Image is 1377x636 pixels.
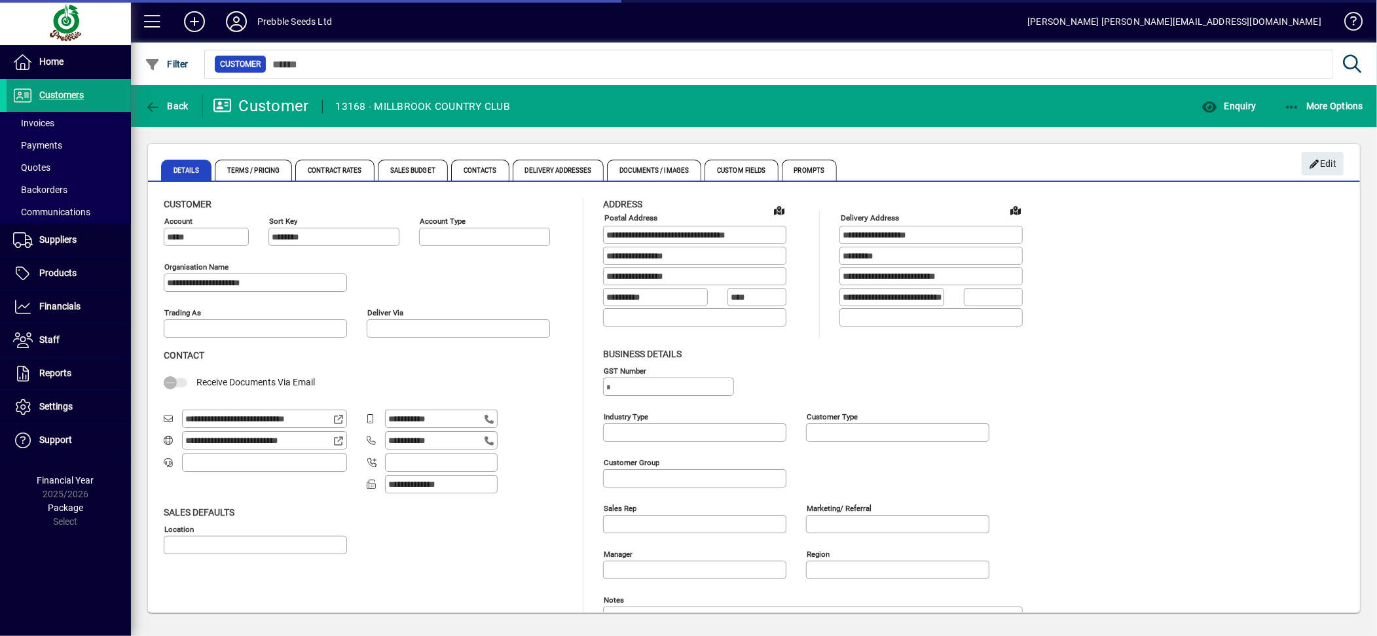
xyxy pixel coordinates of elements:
[13,162,50,173] span: Quotes
[7,357,131,390] a: Reports
[807,549,830,558] mat-label: Region
[1198,94,1259,118] button: Enquiry
[782,160,837,181] span: Prompts
[420,217,466,226] mat-label: Account Type
[39,434,72,445] span: Support
[164,350,204,361] span: Contact
[1281,94,1367,118] button: More Options
[7,46,131,79] a: Home
[7,324,131,357] a: Staff
[257,11,332,32] div: Prebble Seeds Ltd
[451,160,509,181] span: Contacts
[164,262,229,272] mat-label: Organisation name
[367,308,403,317] mat-label: Deliver via
[604,549,633,558] mat-label: Manager
[39,234,77,245] span: Suppliers
[164,217,193,226] mat-label: Account
[145,101,189,111] span: Back
[39,301,81,311] span: Financials
[39,268,77,278] span: Products
[164,308,201,317] mat-label: Trading as
[13,185,67,195] span: Backorders
[7,134,131,156] a: Payments
[604,595,624,604] mat-label: Notes
[174,10,215,33] button: Add
[215,10,257,33] button: Profile
[295,160,374,181] span: Contract Rates
[603,349,682,359] span: Business details
[13,207,90,217] span: Communications
[141,52,192,76] button: Filter
[604,366,646,375] mat-label: GST Number
[7,179,131,201] a: Backorders
[1027,11,1321,32] div: [PERSON_NAME] [PERSON_NAME][EMAIL_ADDRESS][DOMAIN_NAME]
[604,503,636,512] mat-label: Sales rep
[378,160,448,181] span: Sales Budget
[336,96,511,117] div: 13168 - MILLBROOK COUNTRY CLUB
[604,457,659,467] mat-label: Customer group
[196,377,315,387] span: Receive Documents Via Email
[1284,101,1364,111] span: More Options
[48,503,83,513] span: Package
[39,56,64,67] span: Home
[141,94,192,118] button: Back
[145,59,189,69] span: Filter
[7,291,131,323] a: Financials
[604,412,648,421] mat-label: Industry type
[13,140,62,150] span: Payments
[603,199,642,209] span: Address
[269,217,297,226] mat-label: Sort key
[7,224,131,256] a: Suppliers
[7,391,131,423] a: Settings
[39,334,60,345] span: Staff
[7,424,131,457] a: Support
[1334,3,1361,45] a: Knowledge Base
[131,94,203,118] app-page-header-button: Back
[213,96,309,116] div: Customer
[607,160,701,181] span: Documents / Images
[807,503,872,512] mat-label: Marketing/ Referral
[7,201,131,223] a: Communications
[513,160,604,181] span: Delivery Addresses
[769,200,790,221] a: View on map
[13,118,54,128] span: Invoices
[39,90,84,100] span: Customers
[164,199,211,209] span: Customer
[807,412,858,421] mat-label: Customer type
[39,368,71,378] span: Reports
[39,401,73,412] span: Settings
[164,507,234,518] span: Sales defaults
[1309,153,1337,175] span: Edit
[1202,101,1256,111] span: Enquiry
[705,160,778,181] span: Custom Fields
[7,112,131,134] a: Invoices
[161,160,211,181] span: Details
[7,156,131,179] a: Quotes
[1302,152,1344,175] button: Edit
[7,257,131,290] a: Products
[1005,200,1026,221] a: View on map
[164,524,194,533] mat-label: Location
[37,475,94,486] span: Financial Year
[215,160,293,181] span: Terms / Pricing
[220,58,261,71] span: Customer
